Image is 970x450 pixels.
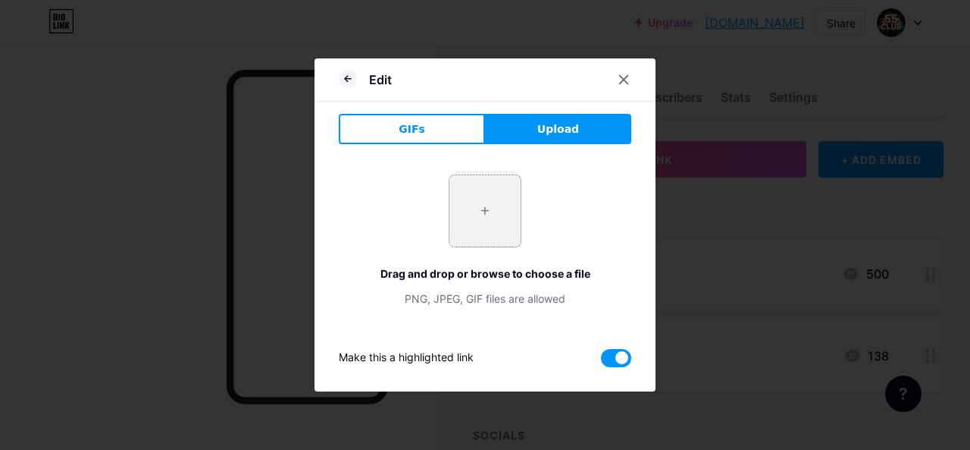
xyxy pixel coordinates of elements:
button: Upload [485,114,631,144]
button: GIFs [339,114,485,144]
div: Edit [369,71,392,89]
span: GIFs [399,121,425,137]
div: PNG, JPEG, GIF files are allowed [339,291,631,307]
div: Make this a highlighted link [339,349,474,367]
span: Upload [537,121,579,137]
div: Drag and drop or browse to choose a file [339,266,631,282]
